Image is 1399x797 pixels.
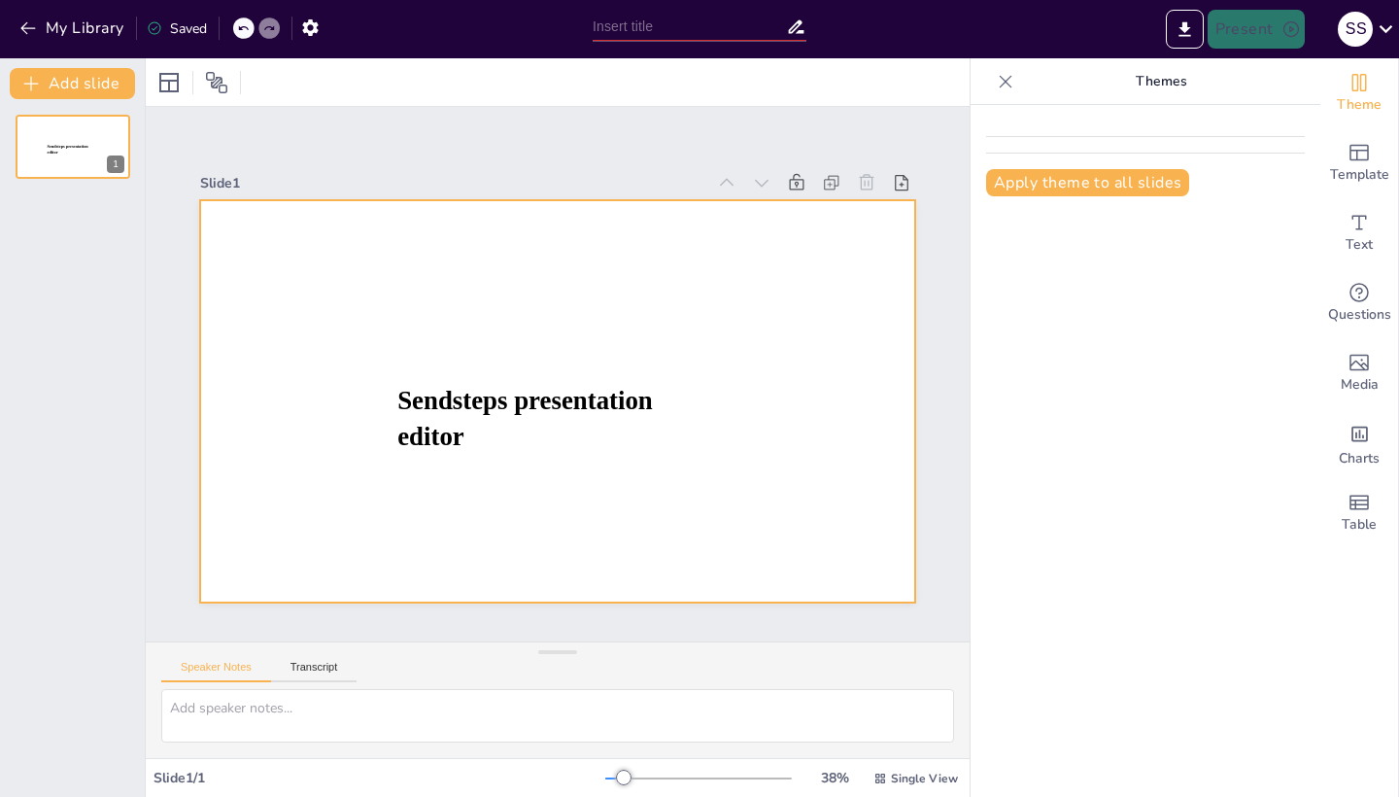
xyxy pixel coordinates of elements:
[986,169,1189,196] button: Apply theme to all slides
[1338,10,1373,49] button: S s
[1208,10,1305,49] button: Present
[16,115,130,179] div: 1
[271,661,358,682] button: Transcript
[1320,338,1398,408] div: Add images, graphics, shapes or video
[161,661,271,682] button: Speaker Notes
[147,19,207,38] div: Saved
[1320,198,1398,268] div: Add text boxes
[1339,448,1380,469] span: Charts
[205,71,228,94] span: Position
[1320,478,1398,548] div: Add a table
[891,771,958,786] span: Single View
[107,156,124,173] div: 1
[1342,514,1377,536] span: Table
[154,67,185,98] div: Layout
[1328,304,1391,326] span: Questions
[1320,58,1398,128] div: Change the overall theme
[10,68,135,99] button: Add slide
[1346,234,1373,256] span: Text
[1320,408,1398,478] div: Add charts and graphs
[1341,374,1379,396] span: Media
[154,769,605,787] div: Slide 1 / 1
[1320,268,1398,338] div: Get real-time input from your audience
[593,13,786,41] input: Insert title
[811,769,858,787] div: 38 %
[1320,128,1398,198] div: Add ready made slides
[1021,58,1301,105] p: Themes
[1338,12,1373,47] div: S s
[397,386,653,451] span: Sendsteps presentation editor
[48,145,88,156] span: Sendsteps presentation editor
[1330,164,1389,186] span: Template
[1166,10,1204,49] button: Export to PowerPoint
[15,13,132,44] button: My Library
[1337,94,1382,116] span: Theme
[200,174,705,192] div: Slide 1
